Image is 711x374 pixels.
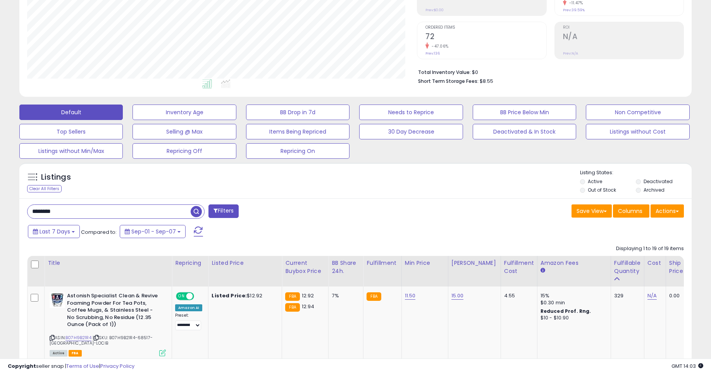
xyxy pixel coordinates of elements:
small: Prev: N/A [563,51,578,56]
small: Amazon Fees. [541,267,545,274]
div: $12.92 [212,292,276,299]
h2: 72 [425,32,546,43]
button: Non Competitive [586,105,689,120]
div: Cost [647,259,663,267]
div: 15% [541,292,605,299]
div: 4.55 [504,292,531,299]
div: Displaying 1 to 19 of 19 items [616,245,684,252]
div: Min Price [405,259,445,267]
span: Compared to: [81,228,117,236]
label: Deactivated [644,178,673,185]
small: FBA [367,292,381,301]
button: Repricing On [246,143,349,159]
a: 15.00 [451,292,464,300]
div: Repricing [175,259,205,267]
button: Listings without Min/Max [19,143,123,159]
span: 2025-09-15 14:03 GMT [671,362,703,370]
button: Sep-01 - Sep-07 [120,225,186,238]
b: Total Inventory Value: [418,69,471,75]
b: Short Term Storage Fees: [418,78,479,84]
b: Reduced Prof. Rng. [541,308,591,314]
small: Prev: $0.00 [425,8,444,12]
button: Actions [651,204,684,218]
strong: Copyright [8,362,36,370]
button: Filters [208,204,239,218]
button: Selling @ Max [133,124,236,139]
div: Fulfillable Quantity [614,259,641,275]
span: Ordered Items [425,26,546,30]
span: ROI [563,26,683,30]
button: Top Sellers [19,124,123,139]
label: Out of Stock [588,187,616,193]
div: Current Buybox Price [285,259,325,275]
div: 0.00 [669,292,682,299]
a: B07H9B21R4 [65,335,91,341]
div: [PERSON_NAME] [451,259,498,267]
span: Sep-01 - Sep-07 [131,228,176,235]
h5: Listings [41,172,71,183]
span: | SKU: B07H9B21R4-68517-[GEOGRAPHIC_DATA]-LOCIB [50,335,153,346]
button: Items Being Repriced [246,124,349,139]
div: Fulfillment Cost [504,259,534,275]
div: Clear All Filters [27,185,62,192]
span: OFF [193,293,205,300]
button: BB Price Below Min [473,105,576,120]
small: FBA [285,292,300,301]
div: Amazon Fees [541,259,608,267]
div: $0.30 min [541,299,605,306]
button: Deactivated & In Stock [473,124,576,139]
span: Columns [618,207,642,215]
a: N/A [647,292,657,300]
li: $0 [418,67,678,76]
small: -47.06% [429,43,449,49]
b: Listed Price: [212,292,247,299]
button: Default [19,105,123,120]
a: Privacy Policy [100,362,134,370]
a: Terms of Use [66,362,99,370]
div: 329 [614,292,638,299]
small: Prev: 39.59% [563,8,585,12]
span: ON [177,293,186,300]
span: Last 7 Days [40,228,70,235]
button: Needs to Reprice [359,105,463,120]
button: 30 Day Decrease [359,124,463,139]
button: Save View [572,204,612,218]
div: Title [48,259,169,267]
span: 12.94 [302,303,315,310]
a: 11.50 [405,292,416,300]
label: Archived [644,187,665,193]
button: Listings without Cost [586,124,689,139]
span: $8.55 [480,77,493,85]
button: Last 7 Days [28,225,80,238]
img: 41yBXSt08fL._SL40_.jpg [50,292,65,308]
div: seller snap | | [8,363,134,370]
h2: N/A [563,32,683,43]
p: Listing States: [580,169,692,177]
button: Columns [613,204,649,218]
div: BB Share 24h. [332,259,360,275]
div: Fulfillment [367,259,398,267]
span: FBA [69,350,82,357]
div: Listed Price [212,259,279,267]
span: 12.92 [302,292,314,299]
div: $10 - $10.90 [541,315,605,321]
button: Inventory Age [133,105,236,120]
button: Repricing Off [133,143,236,159]
div: Amazon AI [175,304,202,311]
div: 7% [332,292,357,299]
small: FBA [285,303,300,312]
div: Preset: [175,313,202,330]
b: Astonish Specialist Clean & Revive Foaming Powder For Tea Pots, Coffee Mugs, & Stainless Steel - ... [67,292,161,330]
label: Active [588,178,602,185]
button: BB Drop in 7d [246,105,349,120]
span: All listings currently available for purchase on Amazon [50,350,67,357]
div: Ship Price [669,259,685,275]
small: Prev: 136 [425,51,440,56]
